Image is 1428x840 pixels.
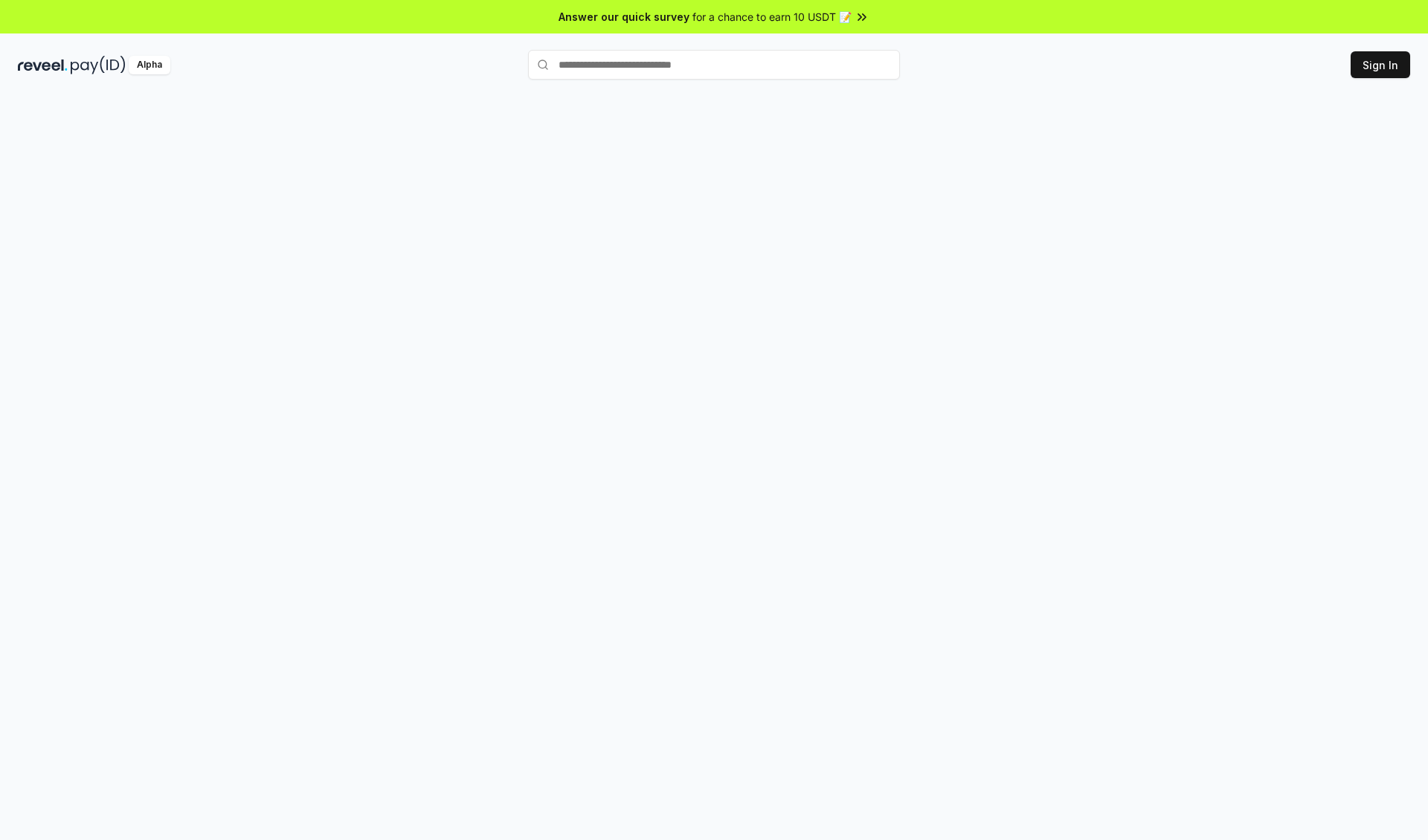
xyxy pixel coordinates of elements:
div: Alpha [129,56,170,74]
img: pay_id [71,56,126,74]
span: for a chance to earn 10 USDT 📝 [692,9,852,25]
img: reveel_dark [18,56,68,74]
button: Sign In [1351,51,1410,78]
span: Answer our quick survey [559,9,689,25]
